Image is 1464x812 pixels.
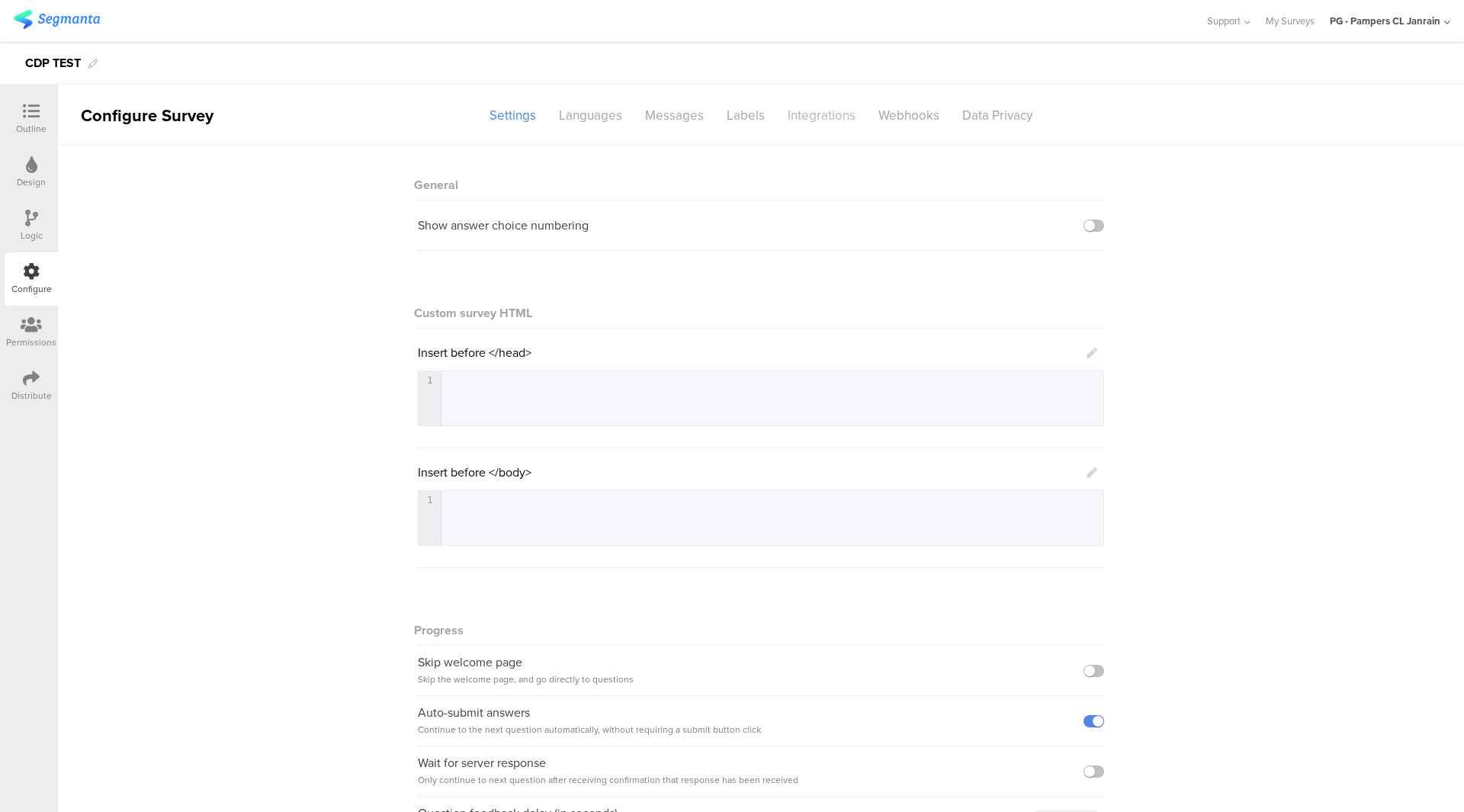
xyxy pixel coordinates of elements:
[547,102,634,129] div: Languages
[58,103,233,128] div: Configure Survey
[418,672,634,686] span: Skip the welcome page, and go directly to questions
[418,704,761,738] div: Auto-submit answers
[776,102,867,129] div: Integrations
[418,344,531,361] span: Insert before </head>
[418,755,798,788] div: Wait for server response
[418,217,589,233] div: Show answer choice numbering
[418,773,798,787] span: Only continue to next question after receiving confirmation that response has been received
[418,723,761,737] span: Continue to the next question automatically, without requiring a submit button click
[1207,14,1241,28] span: Support
[715,102,776,129] div: Labels
[25,51,81,75] div: CDP TEST
[11,389,52,403] div: Distribute
[21,229,43,242] div: Logic
[867,102,951,129] div: Webhooks
[11,282,52,296] div: Configure
[16,122,47,136] div: Outline
[419,374,440,386] div: 1
[634,102,715,129] div: Messages
[17,175,46,189] div: Design
[951,102,1044,129] div: Data Privacy
[418,161,1104,201] div: General
[1330,14,1440,28] div: PG - Pampers CL Janrain
[419,494,440,505] div: 1
[418,654,634,688] div: Skip welcome page
[6,335,56,349] div: Permissions
[478,102,547,129] div: Settings
[418,606,1104,646] div: Progress
[418,304,1104,322] div: Custom survey HTML
[418,464,531,481] span: Insert before </body>
[14,10,100,29] img: segmanta logo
